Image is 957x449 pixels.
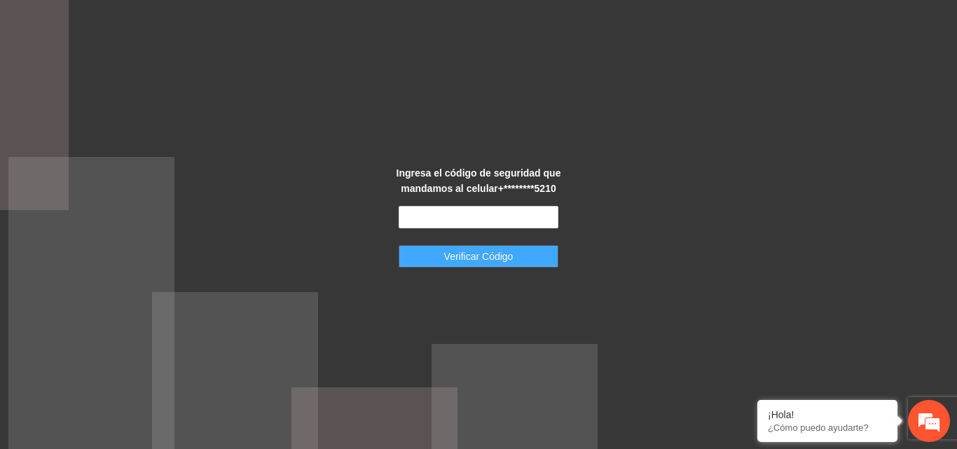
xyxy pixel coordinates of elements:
[397,167,561,194] strong: Ingresa el código de seguridad que mandamos al celular +********5210
[768,422,887,433] p: ¿Cómo puedo ayudarte?
[73,71,235,90] div: Chatee con nosotros ahora
[230,7,263,41] div: Minimizar ventana de chat en vivo
[7,300,267,349] textarea: Escriba su mensaje y pulse “Intro”
[399,245,558,268] button: Verificar Código
[81,146,193,287] span: Estamos en línea.
[444,249,514,264] span: Verificar Código
[768,409,887,420] div: ¡Hola!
